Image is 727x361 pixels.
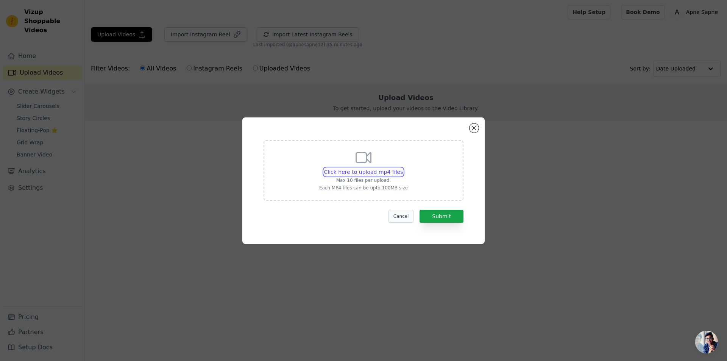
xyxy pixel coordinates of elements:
p: Each MP4 files can be upto 100MB size [319,185,408,191]
button: Submit [420,210,463,223]
p: Max 10 files per upload. [319,177,408,183]
a: Open chat [695,331,718,353]
button: Cancel [388,210,414,223]
button: Close modal [470,123,479,133]
span: Click here to upload mp4 files [324,169,403,175]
